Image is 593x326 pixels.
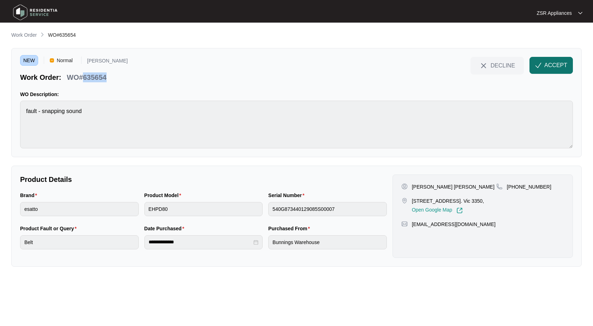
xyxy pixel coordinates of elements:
input: Product Fault or Query [20,235,139,249]
p: [PHONE_NUMBER] [507,183,551,190]
a: Work Order [10,31,38,39]
p: [PERSON_NAME] [87,58,128,66]
label: Product Fault or Query [20,225,79,232]
input: Date Purchased [149,238,252,246]
button: close-IconDECLINE [471,57,524,74]
label: Date Purchased [144,225,187,232]
img: Vercel Logo [50,58,54,63]
label: Purchased From [268,225,313,232]
label: Product Model [144,192,184,199]
img: map-pin [401,221,408,227]
p: Product Details [20,174,387,184]
span: WO#635654 [48,32,76,38]
img: dropdown arrow [578,11,582,15]
textarea: fault - snapping sound [20,101,573,148]
img: close-Icon [479,61,488,70]
input: Brand [20,202,139,216]
img: map-pin [401,197,408,204]
img: check-Icon [535,62,541,69]
span: ACCEPT [544,61,567,70]
input: Product Model [144,202,263,216]
button: check-IconACCEPT [529,57,573,74]
p: [EMAIL_ADDRESS][DOMAIN_NAME] [412,221,496,228]
img: chevron-right [40,32,45,37]
p: Work Order: [20,72,61,82]
span: DECLINE [491,61,515,69]
img: residentia service logo [11,2,60,23]
img: Link-External [456,207,463,214]
p: [PERSON_NAME] [PERSON_NAME] [412,183,495,190]
input: Purchased From [268,235,387,249]
label: Brand [20,192,40,199]
p: WO Description: [20,91,573,98]
span: NEW [20,55,38,66]
p: ZSR Appliances [537,10,572,17]
a: Open Google Map [412,207,463,214]
p: WO#635654 [67,72,106,82]
input: Serial Number [268,202,387,216]
p: Work Order [11,31,37,38]
label: Serial Number [268,192,307,199]
img: map-pin [496,183,503,190]
img: user-pin [401,183,408,190]
p: [STREET_ADDRESS]. Vic 3350, [412,197,484,205]
span: Normal [54,55,76,66]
